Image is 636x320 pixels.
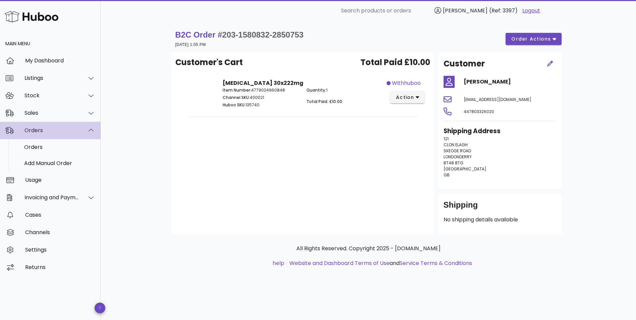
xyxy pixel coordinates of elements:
[25,247,95,253] div: Settings
[289,259,390,267] a: Website and Dashboard Terms of Use
[444,58,485,70] h2: Customer
[444,154,472,160] span: LONDONDERRY
[444,142,468,148] span: CLON ELAGH
[306,99,342,104] span: Total Paid: £10.00
[360,56,430,68] span: Total Paid £10.00
[24,194,79,201] div: Invoicing and Payments
[25,229,95,235] div: Channels
[489,7,518,14] span: (Ref: 3397)
[24,75,79,81] div: Listings
[444,216,556,224] p: No shipping details available
[287,259,472,267] li: and
[444,160,463,166] span: BT48 8TG
[506,33,561,45] button: order actions
[390,91,425,103] button: action
[24,110,79,116] div: Sales
[444,136,449,142] span: 121
[443,7,487,14] span: [PERSON_NAME]
[306,87,383,93] p: 1
[175,56,243,68] span: Customer's Cart
[177,245,560,253] p: All Rights Reserved. Copyright 2025 - [DOMAIN_NAME]
[223,87,251,93] span: Item Number:
[444,126,556,136] h3: Shipping Address
[25,57,95,64] div: My Dashboard
[511,36,551,43] span: order actions
[273,259,284,267] a: help
[444,172,450,178] span: GB
[444,200,556,216] div: Shipping
[223,87,299,93] p: 4779024960848
[175,42,206,47] small: [DATE] 1:05 PM
[396,94,414,101] span: action
[444,148,471,154] span: SKEOGE ROAD
[24,144,95,150] div: Orders
[306,87,326,93] span: Quantity:
[464,78,556,86] h4: [PERSON_NAME]
[223,79,303,87] strong: [MEDICAL_DATA] 30x222mg
[444,166,486,172] span: [GEOGRAPHIC_DATA]
[223,95,299,101] p: 400021
[400,259,472,267] a: Service Terms & Conditions
[223,102,299,108] p: 135740
[522,7,540,15] a: Logout
[25,212,95,218] div: Cases
[223,102,245,108] span: Huboo SKU:
[24,160,95,166] div: Add Manual Order
[24,92,79,99] div: Stock
[24,127,79,134] div: Orders
[223,95,250,100] span: Channel SKU:
[25,264,95,270] div: Returns
[464,109,494,114] span: 447803326020
[392,79,421,87] span: withhuboo
[222,30,304,39] span: 203-1580832-2850753
[5,9,58,24] img: Huboo Logo
[25,177,95,183] div: Usage
[464,97,531,102] span: [EMAIL_ADDRESS][DOMAIN_NAME]
[175,30,304,39] strong: B2C Order #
